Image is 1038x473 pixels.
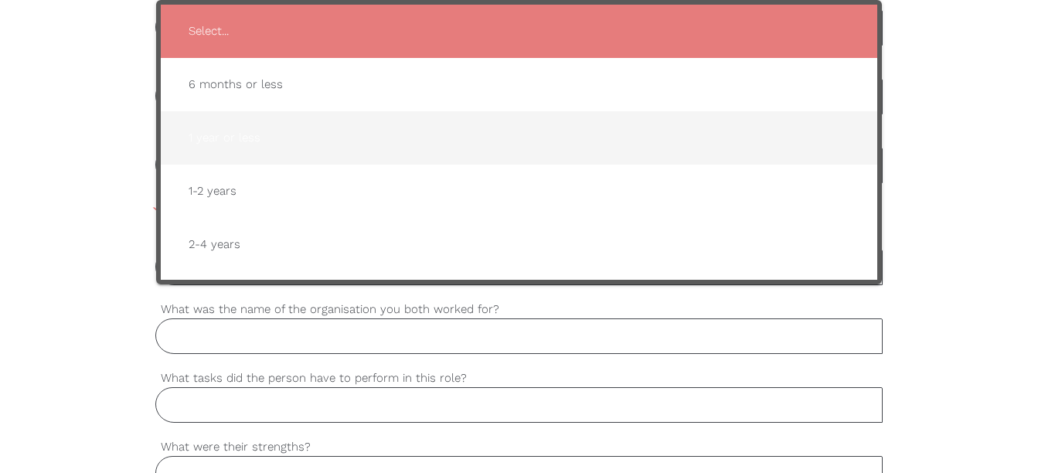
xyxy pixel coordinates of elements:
[176,226,861,264] span: 2-4 years
[155,199,631,216] span: Please confirm that the person you are giving a reference for is not a relative
[155,232,882,250] label: How long did they work for you
[176,119,861,157] span: 1 year or less
[176,172,861,210] span: 1-2 years
[155,61,882,79] label: Name of person you are giving a reference for
[155,130,882,148] label: How do you know the person you are giving a reference for?
[155,438,882,456] label: What were their strengths?
[155,301,882,318] label: What was the name of the organisation you both worked for?
[176,66,861,104] span: 6 months or less
[155,369,882,387] label: What tasks did the person have to perform in this role?
[176,279,861,317] span: 5 years or more
[176,12,861,50] span: Select...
